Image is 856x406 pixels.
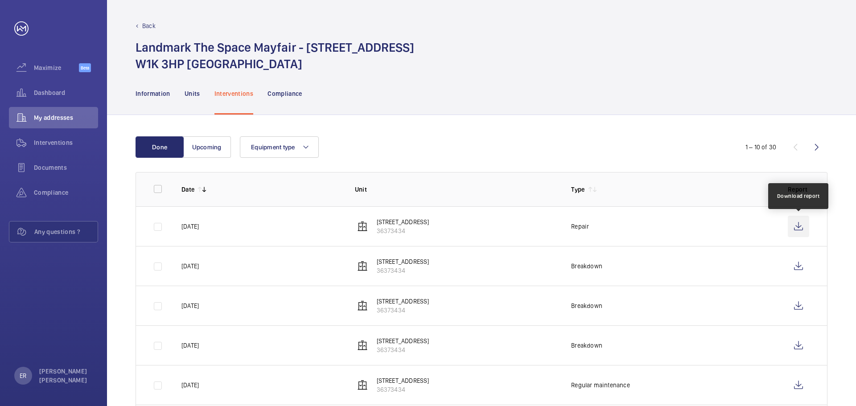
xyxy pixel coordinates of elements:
h1: Landmark The Space Mayfair - [STREET_ADDRESS] W1K 3HP [GEOGRAPHIC_DATA] [136,39,414,72]
button: Done [136,136,184,158]
div: 1 – 10 of 30 [745,143,776,152]
p: [PERSON_NAME] [PERSON_NAME] [39,367,93,385]
p: 36373434 [377,385,429,394]
img: elevator.svg [357,380,368,390]
span: Equipment type [251,144,295,151]
button: Equipment type [240,136,319,158]
p: Units [185,89,200,98]
img: elevator.svg [357,221,368,232]
img: elevator.svg [357,340,368,351]
p: ER [20,371,26,380]
p: Information [136,89,170,98]
img: elevator.svg [357,300,368,311]
p: Breakdown [571,262,602,271]
p: [STREET_ADDRESS] [377,257,429,266]
p: [DATE] [181,222,199,231]
p: [STREET_ADDRESS] [377,217,429,226]
p: [DATE] [181,341,199,350]
p: Regular maintenance [571,381,630,390]
img: elevator.svg [357,261,368,271]
p: Interventions [214,89,254,98]
span: Documents [34,163,98,172]
p: 36373434 [377,345,429,354]
p: [STREET_ADDRESS] [377,336,429,345]
p: 36373434 [377,306,429,315]
div: Download report [777,192,820,200]
p: Breakdown [571,301,602,310]
p: Breakdown [571,341,602,350]
p: [DATE] [181,262,199,271]
p: 36373434 [377,226,429,235]
span: My addresses [34,113,98,122]
p: [STREET_ADDRESS] [377,376,429,385]
span: Dashboard [34,88,98,97]
p: Back [142,21,156,30]
p: Compliance [267,89,302,98]
span: Beta [79,63,91,72]
span: Interventions [34,138,98,147]
p: 36373434 [377,266,429,275]
p: [DATE] [181,301,199,310]
button: Upcoming [183,136,231,158]
p: [STREET_ADDRESS] [377,297,429,306]
span: Maximize [34,63,79,72]
p: [DATE] [181,381,199,390]
p: Repair [571,222,589,231]
span: Compliance [34,188,98,197]
p: Date [181,185,194,194]
p: Unit [355,185,557,194]
span: Any questions ? [34,227,98,236]
p: Type [571,185,584,194]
